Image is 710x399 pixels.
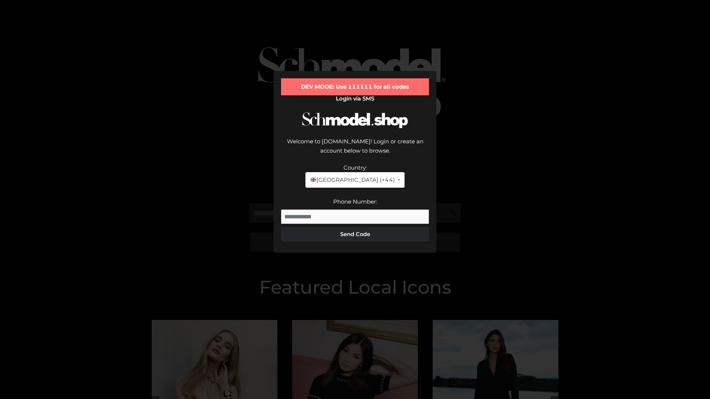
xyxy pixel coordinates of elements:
label: Phone Number: [333,198,377,205]
button: Send Code [281,227,429,242]
img: Schmodel Logo [300,106,410,135]
label: Country: [344,164,367,171]
div: Welcome to [DOMAIN_NAME]! Login or create an account below to browse. [281,137,429,163]
span: [GEOGRAPHIC_DATA] (+44) [310,175,395,185]
h2: Login via SMS [281,95,429,102]
img: 🇬🇧 [311,177,316,183]
div: DEV MODE: Use 111111 for all codes [281,78,429,95]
